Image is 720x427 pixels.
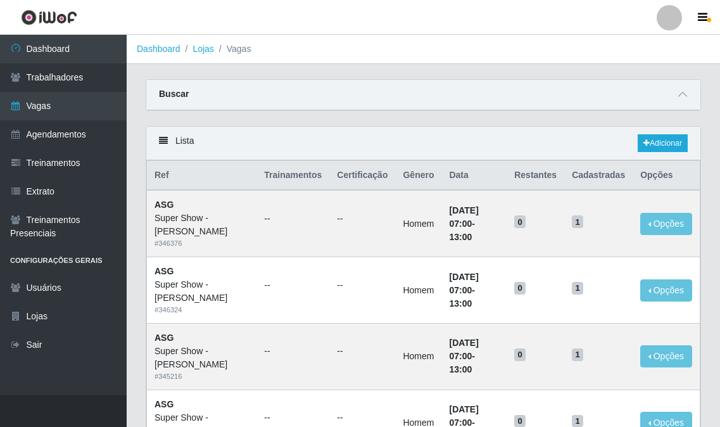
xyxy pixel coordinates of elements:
span: 1 [572,348,583,361]
time: [DATE] 07:00 [449,205,478,229]
strong: ASG [155,399,174,409]
span: 0 [514,348,526,361]
th: Cadastradas [564,161,633,191]
th: Restantes [507,161,564,191]
td: Homem [395,323,441,390]
time: 13:00 [449,364,472,374]
th: Data [441,161,507,191]
a: Lojas [193,44,213,54]
td: Homem [395,257,441,324]
ul: -- [264,212,322,226]
div: Super Show - [PERSON_NAME] [155,212,249,238]
span: 1 [572,282,583,295]
a: Dashboard [137,44,180,54]
td: Homem [395,190,441,257]
div: Lista [146,127,700,160]
strong: Buscar [159,89,189,99]
button: Opções [640,279,692,302]
span: 1 [572,215,583,228]
time: 13:00 [449,298,472,309]
th: Opções [633,161,700,191]
strong: - [449,205,478,242]
ul: -- [264,279,322,292]
time: [DATE] 07:00 [449,272,478,295]
nav: breadcrumb [127,35,720,64]
button: Opções [640,345,692,367]
th: Certificação [329,161,395,191]
ul: -- [264,411,322,424]
ul: -- [337,411,388,424]
div: # 345216 [155,371,249,382]
th: Gênero [395,161,441,191]
li: Vagas [214,42,251,56]
ul: -- [337,212,388,226]
time: [DATE] 07:00 [449,338,478,361]
ul: -- [264,345,322,358]
div: Super Show - [PERSON_NAME] [155,278,249,305]
th: Trainamentos [256,161,329,191]
div: # 346324 [155,305,249,315]
div: # 346376 [155,238,249,249]
strong: - [449,338,478,374]
ul: -- [337,345,388,358]
button: Opções [640,213,692,235]
span: 0 [514,215,526,228]
a: Adicionar [638,134,688,152]
strong: ASG [155,333,174,343]
img: CoreUI Logo [21,10,77,25]
div: Super Show - [PERSON_NAME] [155,345,249,371]
span: 0 [514,282,526,295]
time: 13:00 [449,232,472,242]
ul: -- [337,279,388,292]
th: Ref [147,161,257,191]
strong: - [449,272,478,309]
strong: ASG [155,266,174,276]
strong: ASG [155,200,174,210]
